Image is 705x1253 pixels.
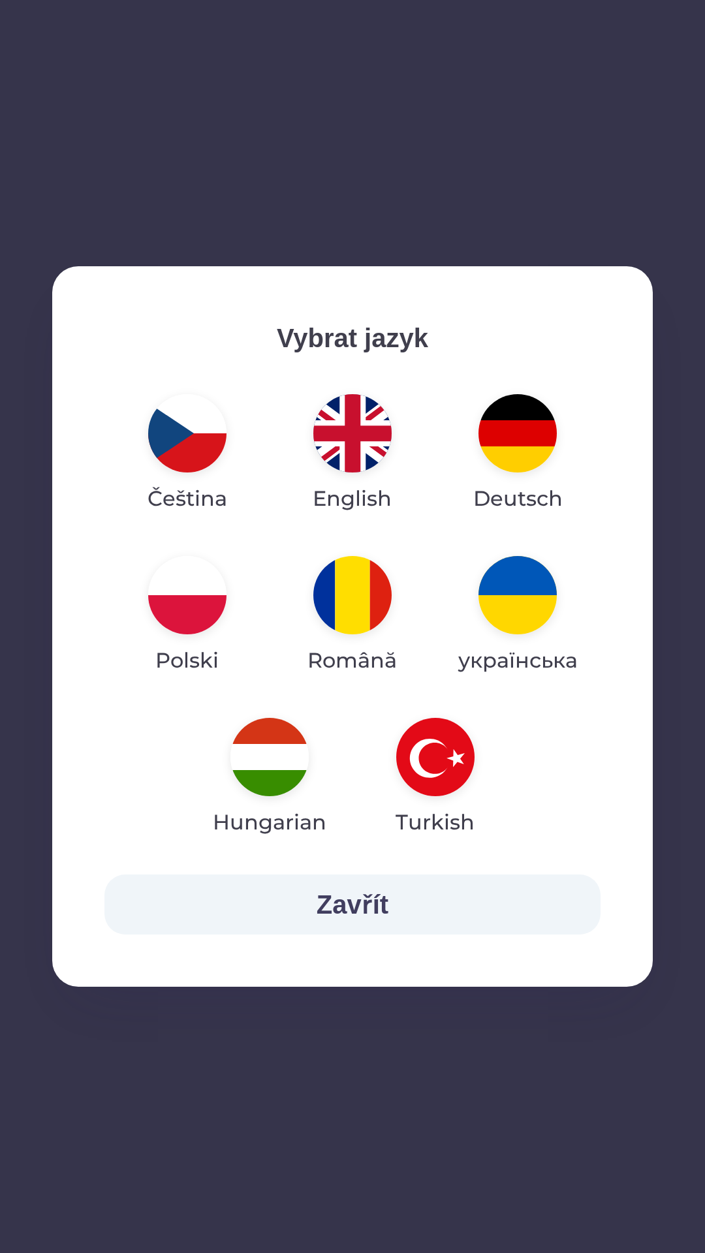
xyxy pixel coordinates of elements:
button: Čeština [116,384,258,525]
p: English [313,483,392,514]
p: Vybrat jazyk [104,318,601,358]
img: tr flag [396,718,475,796]
button: Hungarian [187,707,352,848]
img: en flag [313,394,392,472]
p: Polski [155,645,219,676]
p: українська [458,645,578,676]
button: English [281,384,423,525]
button: Zavřít [104,874,601,935]
p: Čeština [148,483,227,514]
img: pl flag [148,556,227,634]
button: Turkish [364,707,506,848]
img: hu flag [230,718,309,796]
p: Turkish [396,807,475,838]
p: Deutsch [473,483,563,514]
img: ro flag [313,556,392,634]
img: uk flag [478,556,557,634]
img: cs flag [148,394,227,472]
button: Română [276,546,428,687]
button: Deutsch [442,384,594,525]
button: Polski [117,546,258,687]
p: Română [307,645,397,676]
img: de flag [478,394,557,472]
p: Hungarian [213,807,326,838]
button: українська [435,546,601,687]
